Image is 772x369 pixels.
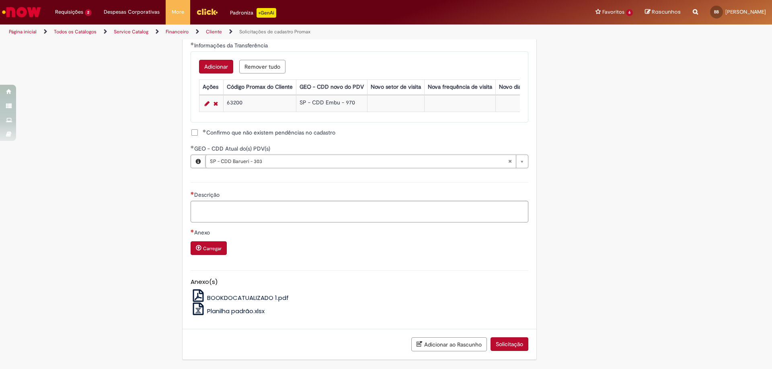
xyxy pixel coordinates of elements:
[191,42,194,45] span: Obrigatório Preenchido
[172,8,184,16] span: More
[205,155,528,168] a: SP - CDD Barueri - 303Limpar campo GEO - CDD Atual do(s) PDV(s)
[296,80,367,94] th: GEO - CDD novo do PDV
[191,155,205,168] button: GEO - CDD Atual do(s) PDV(s), Visualizar este registro SP - CDD Barueri - 303
[194,191,221,198] span: Descrição
[54,29,96,35] a: Todos os Catálogos
[1,4,42,20] img: ServiceNow
[199,60,233,73] button: Adicionar uma linha para Informações da Transferência
[191,294,289,302] a: BOOKDOCATUALIZADO 1.pdf
[9,29,37,35] a: Página inicial
[491,337,528,351] button: Solicitação
[191,201,528,222] textarea: Descrição
[626,9,633,16] span: 6
[206,29,222,35] a: Cliente
[223,95,296,112] td: 63200
[203,245,222,252] small: Carregar
[495,80,546,94] th: Novo dia da visita
[191,279,528,285] h5: Anexo(s)
[645,8,681,16] a: Rascunhos
[207,294,289,302] span: BOOKDOCATUALIZADO 1.pdf
[196,6,218,18] img: click_logo_yellow_360x200.png
[191,229,194,232] span: Necessários
[602,8,624,16] span: Favoritos
[194,229,211,236] span: Anexo
[411,337,487,351] button: Adicionar ao Rascunho
[239,29,310,35] a: Solicitações de cadastro Promax
[424,80,495,94] th: Nova frequência de visita
[104,8,160,16] span: Despesas Corporativas
[725,8,766,15] span: [PERSON_NAME]
[194,42,269,49] span: Informações da Transferência
[191,307,265,315] a: Planilha padrão.xlsx
[223,80,296,94] th: Código Promax do Cliente
[210,155,508,168] span: SP - CDD Barueri - 303
[166,29,189,35] a: Financeiro
[296,95,367,112] td: SP - CDD Embu - 970
[194,145,272,152] span: GEO - CDD Atual do(s) PDV(s)
[191,145,194,149] span: Obrigatório Preenchido
[239,60,285,73] button: Remover todas as linhas de Informações da Transferência
[207,307,265,315] span: Planilha padrão.xlsx
[504,155,516,168] abbr: Limpar campo GEO - CDD Atual do(s) PDV(s)
[203,99,211,108] a: Editar Linha 1
[6,24,509,39] ul: Trilhas de página
[114,29,148,35] a: Service Catalog
[652,8,681,16] span: Rascunhos
[257,8,276,18] p: +GenAi
[55,8,83,16] span: Requisições
[203,128,335,137] span: Confirmo que não existem pendências no cadastro
[714,9,719,14] span: BB
[203,129,206,133] span: Obrigatório Preenchido
[211,99,220,108] a: Remover linha 1
[367,80,424,94] th: Novo setor de visita
[191,192,194,195] span: Necessários
[230,8,276,18] div: Padroniza
[191,241,227,255] button: Carregar anexo de Anexo Required
[199,80,223,94] th: Ações
[85,9,92,16] span: 2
